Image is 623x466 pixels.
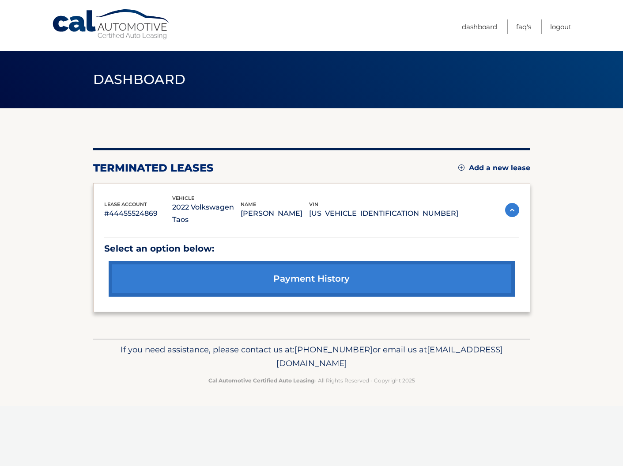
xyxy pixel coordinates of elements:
span: Dashboard [93,71,186,88]
span: lease account [104,201,147,207]
img: accordion-active.svg [505,203,519,217]
span: [PHONE_NUMBER] [295,344,373,355]
span: vin [309,201,318,207]
a: Dashboard [462,19,497,34]
p: Select an option below: [104,241,519,256]
p: If you need assistance, please contact us at: or email us at [99,343,525,371]
p: - All Rights Reserved - Copyright 2025 [99,376,525,385]
p: 2022 Volkswagen Taos [172,201,241,226]
a: FAQ's [516,19,531,34]
a: Add a new lease [458,164,530,172]
a: Logout [550,19,571,34]
a: Cal Automotive [52,9,171,40]
img: add.svg [458,164,464,171]
p: [PERSON_NAME] [241,207,309,220]
span: name [241,201,256,207]
p: [US_VEHICLE_IDENTIFICATION_NUMBER] [309,207,458,220]
a: payment history [109,261,515,297]
span: vehicle [172,195,194,201]
h2: terminated leases [93,161,214,175]
strong: Cal Automotive Certified Auto Leasing [208,377,314,384]
p: #44455524869 [104,207,173,220]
